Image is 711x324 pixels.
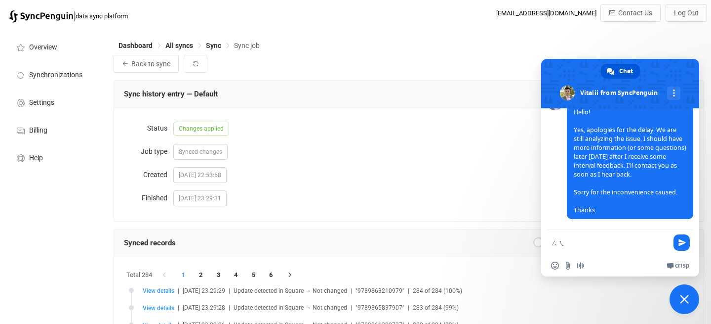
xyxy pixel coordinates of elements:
span: View details [143,287,174,294]
span: Insert an emoji [551,262,559,270]
label: Finished [124,188,173,208]
a: Synchronizations [5,60,104,88]
span: data sync platform [76,12,128,20]
span: Settings [29,99,54,107]
span: [DATE] 23:29:28 [183,304,225,311]
span: | [73,9,76,23]
label: Job type [124,141,173,161]
span: Log Out [674,9,699,17]
label: Created [124,165,173,185]
span: "9789865837907" [355,304,404,311]
span: Synchronizations [29,71,82,79]
span: | [351,304,352,311]
a: Chat [601,64,640,79]
div: Breadcrumb [118,42,260,49]
span: [DATE] 22:53:58 [173,167,227,183]
a: Billing [5,116,104,143]
span: Update detected in Square → Not changed [234,287,347,294]
li: 5 [245,268,263,282]
span: | [351,287,352,294]
li: 1 [175,268,193,282]
span: [DATE] 23:29:29 [183,287,225,294]
span: Synced records [124,238,176,247]
span: Help [29,154,43,162]
span: Sync [206,42,221,49]
span: | [229,287,230,294]
button: Contact Us [600,4,661,22]
span: Sync history entry — Default [124,90,218,98]
span: "9789863210979" [355,287,404,294]
span: Hello! Yes, apologies for the delay. We are still analyzing the issue, I should have more informa... [574,108,686,214]
span: 284 of 284 (100%) [413,287,462,294]
a: Settings [5,88,104,116]
span: Contact Us [618,9,652,17]
textarea: Compose your message... [551,230,670,255]
span: 283 of 284 (99%) [413,304,459,311]
span: Crisp [675,262,689,270]
span: [DATE] 23:29:31 [173,190,227,206]
button: Log Out [666,4,707,22]
div: [EMAIL_ADDRESS][DOMAIN_NAME] [496,9,596,17]
span: Changes applied [173,122,229,136]
span: | [408,287,409,294]
span: | [178,304,179,311]
span: | [408,304,409,311]
span: Total 284 [126,268,152,282]
span: Synced changes [179,148,222,155]
span: Dashboard [118,42,153,49]
span: Billing [29,127,47,135]
li: 6 [262,268,280,282]
span: Overview [29,44,57,51]
li: 2 [192,268,210,282]
span: All syncs [165,42,193,49]
span: | [178,287,179,294]
a: Overview [5,33,104,60]
a: |data sync platform [9,9,128,23]
button: Back to sync [114,55,179,73]
span: Send a file [564,262,572,270]
span: Chat [619,64,633,79]
span: Back to sync [131,60,170,68]
li: 4 [227,268,245,282]
li: 3 [210,268,228,282]
a: Help [5,143,104,171]
span: Send [673,234,690,251]
a: Close chat [670,284,699,314]
img: syncpenguin.svg [9,10,73,23]
label: Status [124,118,173,138]
span: Sync job [234,42,260,49]
a: Crisp [667,262,689,270]
span: | [229,304,230,311]
span: Audio message [577,262,585,270]
span: View details [143,305,174,312]
span: Update detected in Square → Not changed [234,304,347,311]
